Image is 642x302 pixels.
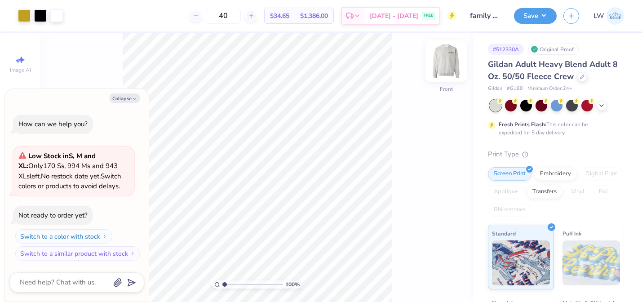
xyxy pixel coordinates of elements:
div: This color can be expedited for 5 day delivery. [499,120,609,137]
input: – – [206,8,241,24]
div: How can we help you? [18,120,88,129]
button: Collapse [110,93,140,103]
span: No restock date yet. [41,172,101,181]
span: Puff Ink [562,229,581,238]
div: Transfers [527,185,562,199]
div: Original Proof [528,44,579,55]
div: Digital Print [580,167,623,181]
input: Untitled Design [463,7,507,25]
span: Image AI [10,67,31,74]
span: Standard [492,229,516,238]
span: Minimum Order: 24 + [527,85,572,93]
span: FREE [424,13,433,19]
span: $1,386.00 [300,11,328,21]
strong: Low Stock in S, M and XL : [18,151,96,171]
span: 100 % [285,280,300,289]
div: Embroidery [534,167,577,181]
span: Only 170 Ss, 994 Ms and 943 XLs left. Switch colors or products to avoid delays. [18,151,121,191]
span: LW [593,11,604,21]
img: Switch to a color with stock [102,234,107,239]
div: Applique [488,185,524,199]
div: Rhinestones [488,203,531,217]
span: # G180 [507,85,523,93]
div: Front [440,85,453,93]
span: Gildan [488,85,502,93]
img: Puff Ink [562,240,620,285]
img: Lauren Winslow [607,7,624,25]
div: # 512330A [488,44,524,55]
button: Switch to a similar product with stock [15,246,140,261]
strong: Fresh Prints Flash: [499,121,546,128]
img: Standard [492,240,550,285]
button: Save [514,8,557,24]
div: Not ready to order yet? [18,211,88,220]
div: Vinyl [565,185,590,199]
a: LW [593,7,624,25]
img: Front [428,43,464,79]
span: $34.65 [270,11,289,21]
span: Gildan Adult Heavy Blend Adult 8 Oz. 50/50 Fleece Crew [488,59,618,82]
span: [DATE] - [DATE] [370,11,418,21]
button: Switch to a color with stock [15,229,112,244]
div: Screen Print [488,167,531,181]
img: Switch to a similar product with stock [130,251,135,256]
div: Print Type [488,149,624,160]
div: Foil [593,185,614,199]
